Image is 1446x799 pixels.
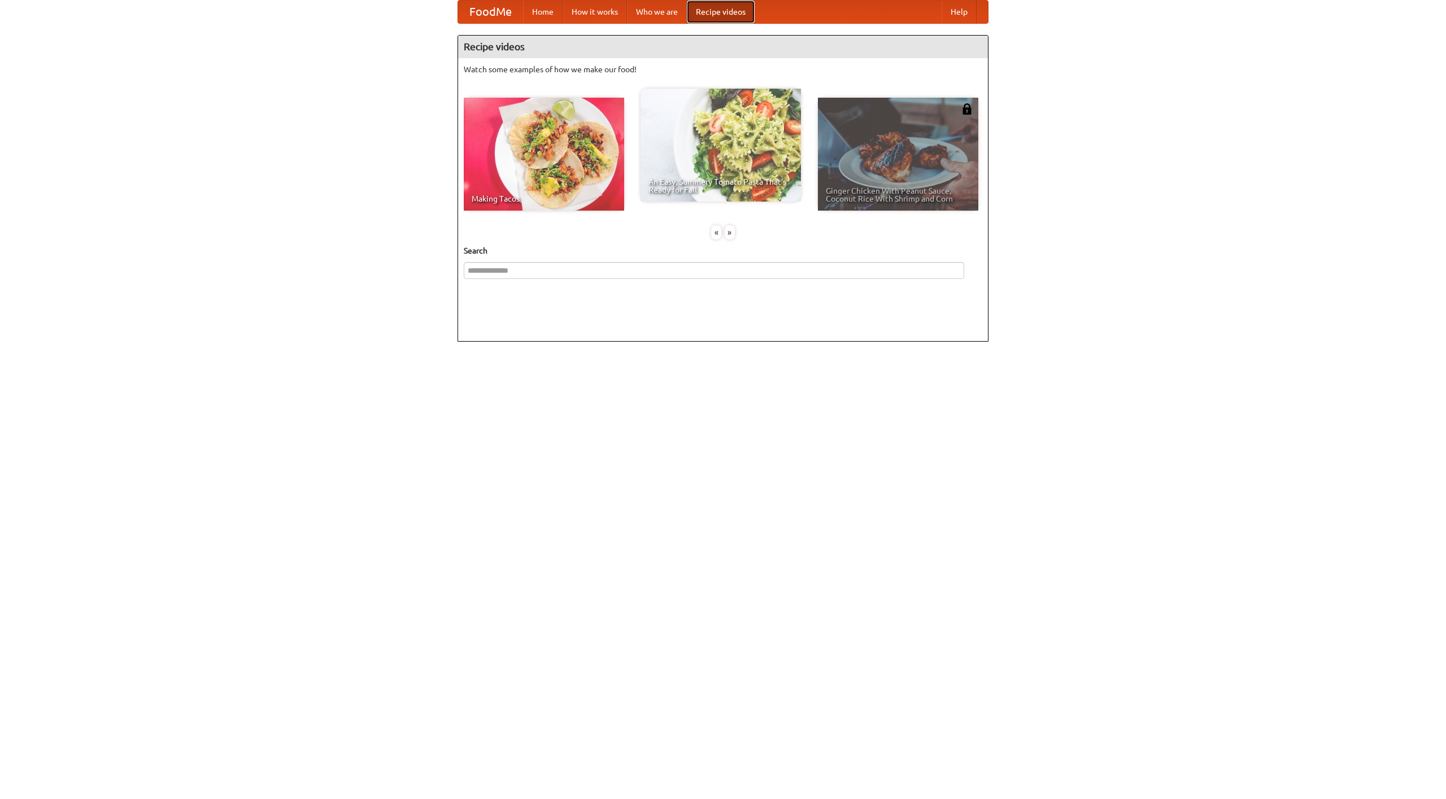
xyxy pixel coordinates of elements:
h4: Recipe videos [458,36,988,58]
img: 483408.png [961,103,973,115]
p: Watch some examples of how we make our food! [464,64,982,75]
a: Home [523,1,563,23]
a: Help [942,1,977,23]
div: « [711,225,721,239]
a: How it works [563,1,627,23]
a: Making Tacos [464,98,624,211]
a: Who we are [627,1,687,23]
span: Making Tacos [472,195,616,203]
a: FoodMe [458,1,523,23]
a: An Easy, Summery Tomato Pasta That's Ready for Fall [641,89,801,202]
h5: Search [464,245,982,256]
a: Recipe videos [687,1,755,23]
span: An Easy, Summery Tomato Pasta That's Ready for Fall [648,178,793,194]
div: » [725,225,735,239]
